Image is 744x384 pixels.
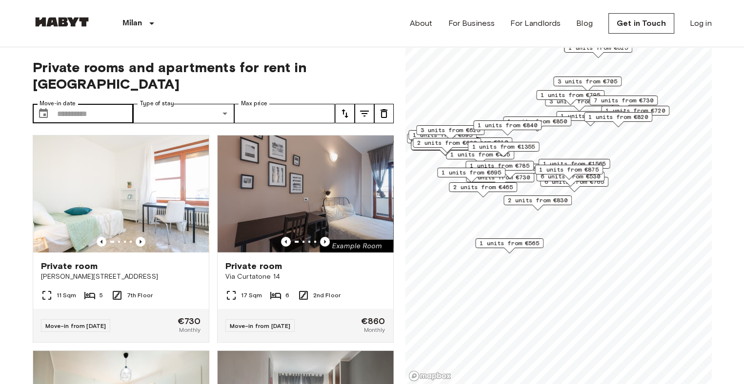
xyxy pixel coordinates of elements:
[553,77,622,92] div: Map marker
[538,159,610,174] div: Map marker
[453,183,513,192] span: 2 units from €465
[413,131,472,139] span: 1 units from €695
[408,130,477,145] div: Map marker
[421,126,480,134] span: 3 units from €625
[568,43,628,52] span: 1 units from €625
[34,104,53,123] button: Choose date
[363,326,385,334] span: Monthly
[41,260,98,272] span: Private room
[417,138,477,147] span: 2 units from €660
[466,173,534,188] div: Map marker
[100,291,103,300] span: 5
[241,291,262,300] span: 17 Sqm
[320,237,330,247] button: Previous image
[355,104,374,123] button: tune
[540,177,608,192] div: Map marker
[217,135,394,343] a: Marketing picture of unit IT-14-030-002-06HPrevious imagePrevious imagePrivate roomVia Curtatone ...
[473,120,542,135] div: Map marker
[241,99,267,108] label: Max price
[41,272,201,282] span: [PERSON_NAME][STREET_ADDRESS]
[40,99,76,108] label: Move-in date
[556,111,624,126] div: Map marker
[605,106,665,115] span: 1 units from €720
[608,13,674,34] a: Get in Touch
[374,104,394,123] button: tune
[178,317,201,326] span: €730
[541,91,600,99] span: 1 units from €795
[478,121,537,130] span: 1 units from €840
[589,96,658,111] div: Map marker
[470,161,529,170] span: 1 units from €785
[576,18,593,29] a: Blog
[285,291,289,300] span: 6
[33,59,394,92] span: Private rooms and apartments for rent in [GEOGRAPHIC_DATA]
[361,317,385,326] span: €860
[140,99,174,108] label: Type of stay
[564,43,632,58] div: Map marker
[601,106,669,121] div: Map marker
[281,237,291,247] button: Previous image
[335,104,355,123] button: tune
[508,196,567,205] span: 2 units from €830
[218,135,393,252] img: Marketing picture of unit IT-14-030-002-06H
[535,165,603,180] div: Map marker
[411,139,480,154] div: Map marker
[475,238,543,253] div: Map marker
[97,237,106,247] button: Previous image
[410,18,433,29] a: About
[444,137,512,153] div: Map marker
[584,112,652,127] div: Map marker
[411,140,479,155] div: Map marker
[543,159,605,168] span: 1 units from €1565
[588,113,648,121] span: 1 units from €820
[413,138,481,153] div: Map marker
[594,96,653,105] span: 7 units from €730
[416,125,484,140] div: Map marker
[510,18,561,29] a: For Landlords
[507,117,567,126] span: 1 units from €850
[408,370,451,382] a: Mapbox logo
[122,18,142,29] p: Milan
[225,260,282,272] span: Private room
[407,134,475,149] div: Map marker
[558,77,617,86] span: 3 units from €705
[465,161,534,176] div: Map marker
[127,291,153,300] span: 7th Floor
[536,172,604,187] div: Map marker
[313,291,341,300] span: 2nd Floor
[33,135,209,252] img: Marketing picture of unit IT-14-048-001-03H
[136,237,145,247] button: Previous image
[179,326,201,334] span: Monthly
[437,168,505,183] div: Map marker
[448,18,495,29] a: For Business
[472,142,535,151] span: 1 units from €1355
[57,291,77,300] span: 11 Sqm
[449,182,517,197] div: Map marker
[503,116,571,132] div: Map marker
[33,17,91,27] img: Habyt
[539,165,599,174] span: 1 units from €875
[448,138,508,147] span: 2 units from €810
[503,195,572,211] div: Map marker
[446,150,514,165] div: Map marker
[442,168,501,177] span: 1 units from €695
[467,142,539,157] div: Map marker
[690,18,712,29] a: Log in
[230,322,291,329] span: Move-in from [DATE]
[225,272,385,282] span: Via Curtatone 14
[45,322,106,329] span: Move-in from [DATE]
[33,135,209,343] a: Marketing picture of unit IT-14-048-001-03HPrevious imagePrevious imagePrivate room[PERSON_NAME][...
[480,239,539,248] span: 1 units from €565
[536,90,604,105] div: Map marker
[561,112,620,120] span: 1 units from €770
